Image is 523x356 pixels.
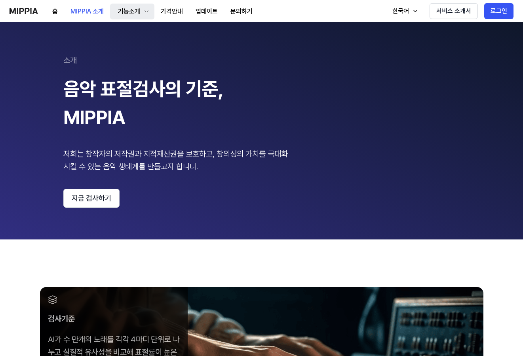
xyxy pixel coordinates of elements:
[110,4,154,19] button: 기능소개
[154,4,189,19] button: 가격안내
[63,189,460,208] a: 지금 검사하기
[64,4,110,19] button: MIPPIA 소개
[484,3,513,19] button: 로그인
[63,147,293,173] div: 저희는 창작자의 저작권과 지적재산권을 보호하고, 창의성의 가치를 극대화 시킬 수 있는 음악 생태계를 만들고자 합니다.
[10,8,38,14] img: logo
[48,312,180,325] div: 검사기준
[391,6,411,16] div: 한국어
[63,54,460,67] div: 소개
[189,4,224,19] button: 업데이트
[46,4,64,19] button: 홈
[64,0,110,22] a: MIPPIA 소개
[430,3,478,19] button: 서비스 소개서
[224,4,259,19] button: 문의하기
[116,7,142,16] div: 기능소개
[63,189,120,208] button: 지금 검사하기
[384,3,423,19] button: 한국어
[189,0,224,22] a: 업데이트
[63,75,293,132] div: 음악 표절검사의 기준, MIPPIA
